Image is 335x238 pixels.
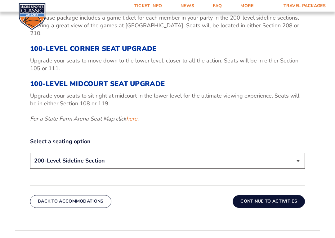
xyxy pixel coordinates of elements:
p: Upgrade your seats to sit right at midcourt in the lower level for the ultimate viewing experienc... [30,92,305,108]
h3: 100-Level Corner Seat Upgrade [30,45,305,53]
em: For a State Farm Arena Seat Map click . [30,115,139,123]
h3: 100-Level Midcourt Seat Upgrade [30,80,305,88]
button: Back To Accommodations [30,195,111,208]
label: Select a seating option [30,138,305,146]
p: Upgrade your seats to move down to the lower level, closer to all the action. Seats will be in ei... [30,57,305,73]
p: Your base package includes a game ticket for each member in your party in the 200-level sideline ... [30,14,305,38]
a: here [126,115,137,123]
img: CBS Sports Classic [19,3,46,30]
button: Continue To Activities [233,195,305,208]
